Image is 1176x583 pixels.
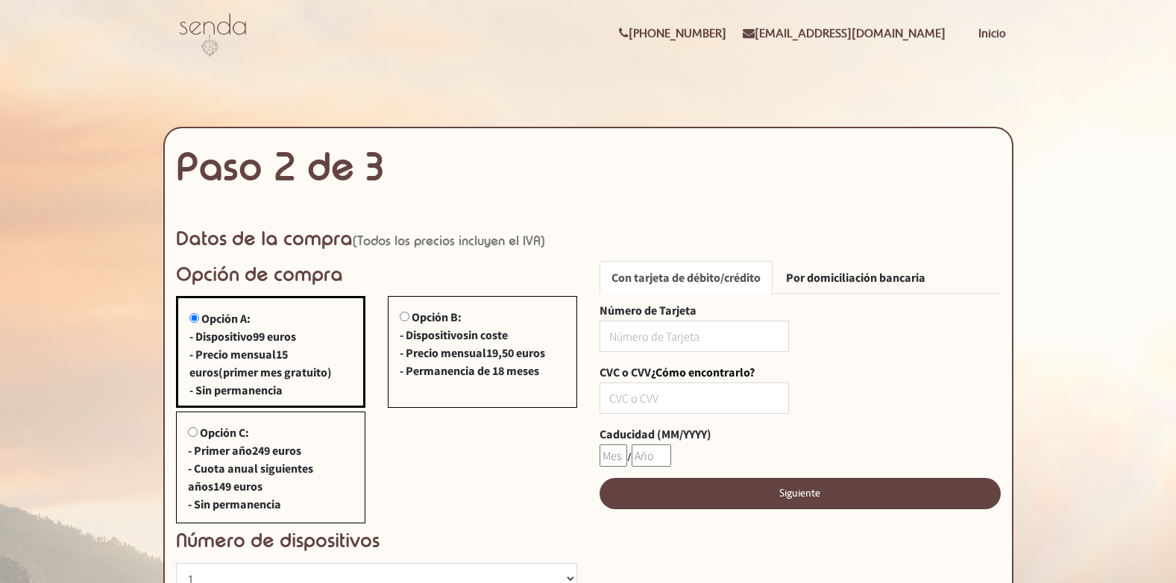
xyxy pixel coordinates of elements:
b: Opción C: [200,425,249,440]
label: CVC o CVV [600,363,789,381]
b: 19,50 euros [486,345,545,360]
b: 149 euros [213,479,262,494]
input: Número de Tarjeta [600,321,789,352]
b: Opción A: [201,311,251,326]
b: Opción B: [412,309,462,324]
b: 249 euros [252,443,301,458]
label: Número de Tarjeta [600,301,789,319]
div: / [600,425,789,467]
small: (Todos los precios incluyen el IVA) [353,233,545,249]
label: Caducidad (MM/YYYY) [600,425,789,443]
a: Por domiciliación bancaria [774,261,937,294]
h3: Opción de compra [176,261,365,289]
b: 99 euros [253,329,296,344]
a: Con tarjeta de débito/crédito [600,261,773,294]
div: - Dispositivo - Precio mensual - Permanencia de 18 meses [388,296,577,408]
a: ¿Cómo encontrarlo? [651,365,755,379]
input: CVC o CVV [600,382,789,414]
input: Mes [600,444,627,467]
h3: Datos de la compra [176,225,1001,253]
h3: Número de dispositivos [176,527,577,555]
h1: Paso 2 de 3 [176,139,1001,195]
b: sin coste [463,327,508,342]
input: Siguiente [600,478,1001,509]
div: - Primer año - Cuota anual siguientes años - Sin permanencia [176,412,365,523]
div: - Dispositivo - Precio mensual (primer mes gratuito) - Sin permanencia [176,296,365,408]
input: Año [632,444,671,467]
